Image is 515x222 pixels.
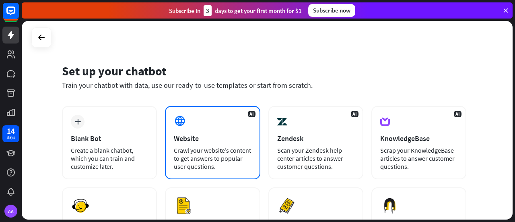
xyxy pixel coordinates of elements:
div: KnowledgeBase [380,134,457,143]
div: Scan your Zendesk help center articles to answer customer questions. [277,146,354,170]
div: Set up your chatbot [62,63,466,79]
div: Subscribe in days to get your first month for $1 [169,5,302,16]
button: Open LiveChat chat widget [6,3,31,27]
span: AI [248,111,255,117]
span: AI [454,111,461,117]
div: days [7,135,15,140]
div: Website [174,134,251,143]
div: Blank Bot [71,134,148,143]
a: 14 days [2,125,19,142]
div: 14 [7,127,15,135]
div: Crawl your website’s content to get answers to popular user questions. [174,146,251,170]
div: Scrap your KnowledgeBase articles to answer customer questions. [380,146,457,170]
div: Train your chatbot with data, use our ready-to-use templates or start from scratch. [62,81,466,90]
div: 3 [204,5,212,16]
div: Zendesk [277,134,354,143]
i: plus [75,119,81,124]
span: AI [351,111,358,117]
div: AA [4,205,17,218]
div: Create a blank chatbot, which you can train and customize later. [71,146,148,170]
div: Subscribe now [308,4,355,17]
